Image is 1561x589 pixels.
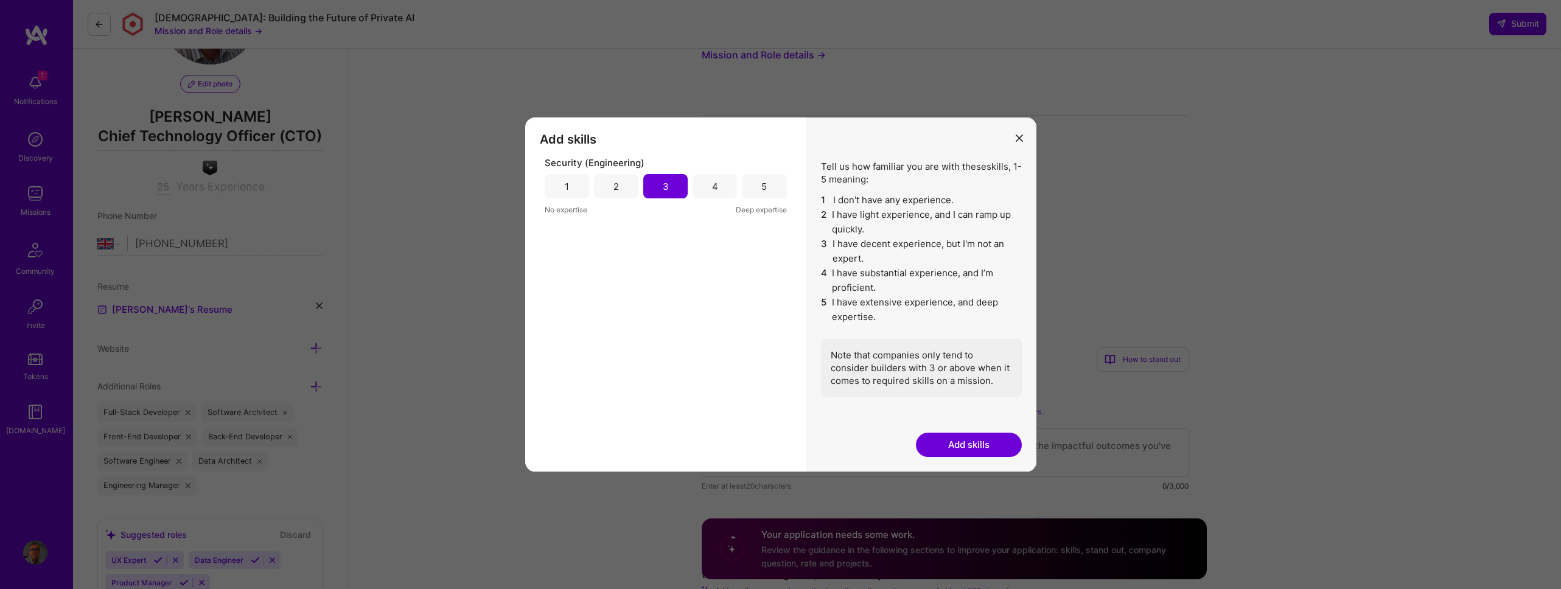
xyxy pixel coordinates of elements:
[821,295,828,324] span: 5
[663,180,669,193] div: 3
[821,237,828,266] span: 3
[916,433,1022,457] button: Add skills
[545,156,644,169] span: Security (Engineering)
[565,180,569,193] div: 1
[821,266,828,295] span: 4
[1016,134,1023,142] i: icon Close
[525,117,1036,472] div: modal
[712,180,718,193] div: 4
[821,295,1022,324] li: I have extensive experience, and deep expertise.
[545,203,587,216] span: No expertise
[540,132,792,147] h3: Add skills
[736,203,787,216] span: Deep expertise
[821,237,1022,266] li: I have decent experience, but I'm not an expert.
[761,180,767,193] div: 5
[821,193,828,207] span: 1
[821,339,1022,397] div: Note that companies only tend to consider builders with 3 or above when it comes to required skil...
[821,207,1022,237] li: I have light experience, and I can ramp up quickly.
[821,207,828,237] span: 2
[821,193,1022,207] li: I don't have any experience.
[821,160,1022,397] div: Tell us how familiar you are with these skills , 1-5 meaning:
[613,180,619,193] div: 2
[821,266,1022,295] li: I have substantial experience, and I’m proficient.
